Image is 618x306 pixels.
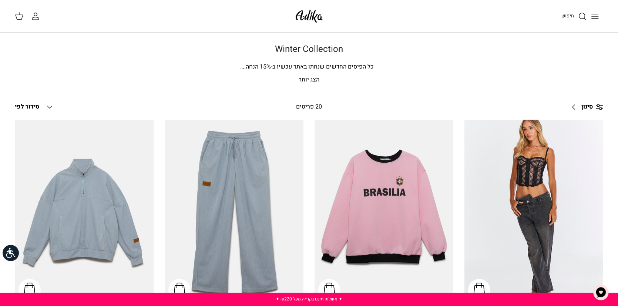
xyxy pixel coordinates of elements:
a: מכנסי טרנינג City strolls [165,120,303,305]
button: Toggle menu [587,8,603,24]
a: סינון [567,98,603,116]
a: ג׳ינס All Or Nothing קריס-קרוס | BOYFRIEND [464,120,603,305]
p: הצג יותר [50,75,568,85]
span: סינון [581,102,593,112]
a: חיפוש [561,12,587,21]
span: סידור לפי [15,102,39,111]
a: סווטשירט City Strolls אוברסייז [15,120,154,305]
a: סווטשירט Brazilian Kid [315,120,453,305]
a: החשבון שלי [31,12,43,21]
a: ✦ משלוח חינם בקנייה מעל ₪220 ✦ [276,296,342,302]
div: 20 פריטים [240,102,378,112]
span: כל הפיסים החדשים שנחתו באתר עכשיו ב- [271,62,374,71]
button: צ'אט [590,282,612,304]
span: חיפוש [561,12,574,19]
img: Adika IL [293,7,325,25]
span: % הנחה. [240,62,271,71]
button: סידור לפי [15,99,54,115]
h1: Winter Collection [50,44,568,55]
span: 15 [260,62,266,71]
